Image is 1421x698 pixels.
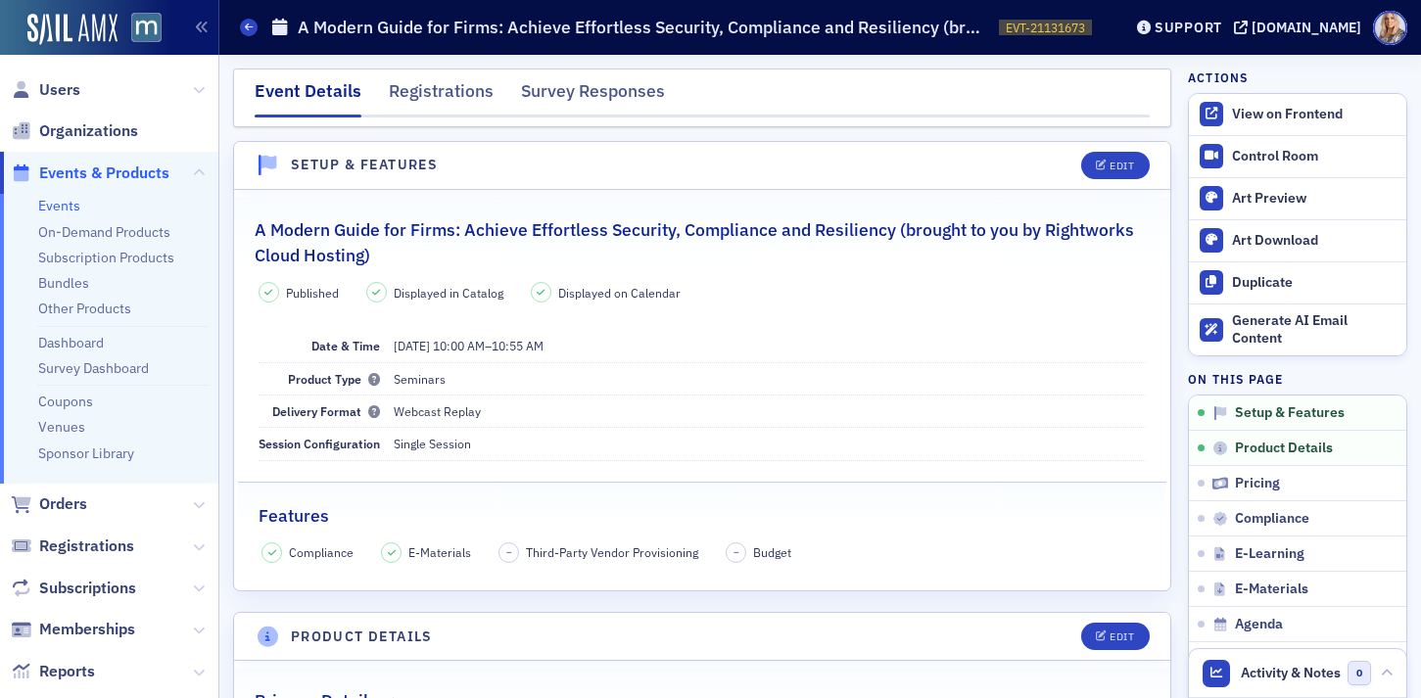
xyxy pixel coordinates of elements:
span: 0 [1348,661,1372,685]
span: Organizations [39,120,138,142]
img: SailAMX [131,13,162,43]
h2: A Modern Guide for Firms: Achieve Effortless Security, Compliance and Resiliency (brought to you ... [255,217,1150,269]
time: 10:55 AM [492,338,544,353]
span: Compliance [289,543,354,561]
span: Subscriptions [39,578,136,599]
div: Art Preview [1232,190,1397,208]
span: Pricing [1235,475,1280,492]
time: 10:00 AM [433,338,485,353]
div: Edit [1110,631,1134,642]
a: Organizations [11,120,138,142]
div: Edit [1110,161,1134,171]
span: Product Details [1235,440,1333,457]
span: Delivery Format [272,403,380,419]
h4: Setup & Features [291,155,438,175]
a: Subscription Products [38,249,174,266]
button: Edit [1081,152,1149,179]
div: View on Frontend [1232,106,1397,123]
a: Sponsor Library [38,444,134,462]
span: Seminars [394,371,446,387]
button: [DOMAIN_NAME] [1234,21,1368,34]
span: Memberships [39,619,135,640]
span: Third-Party Vendor Provisioning [526,543,698,561]
span: Displayed in Catalog [394,284,503,302]
a: Events [38,197,80,214]
div: Duplicate [1232,274,1397,292]
span: Webcast Replay [394,403,481,419]
a: Art Preview [1189,177,1406,219]
h4: Actions [1188,69,1249,86]
a: Events & Products [11,163,169,184]
span: – [734,545,739,559]
img: SailAMX [27,14,118,45]
a: Users [11,79,80,101]
div: Support [1155,19,1222,36]
div: Control Room [1232,148,1397,165]
span: – [394,338,544,353]
span: Events & Products [39,163,169,184]
a: Bundles [38,274,89,292]
span: Profile [1373,11,1407,45]
div: [DOMAIN_NAME] [1252,19,1361,36]
span: E-Learning [1235,545,1304,563]
h1: A Modern Guide for Firms: Achieve Effortless Security, Compliance and Resiliency (brought to you ... [298,16,989,39]
span: Orders [39,493,87,515]
a: View Homepage [118,13,162,46]
a: Memberships [11,619,135,640]
span: Session Configuration [259,436,380,451]
span: EVT-21131673 [1006,20,1085,36]
span: Displayed on Calendar [558,284,681,302]
span: Agenda [1235,616,1283,633]
span: E-Materials [408,543,471,561]
a: Reports [11,661,95,682]
button: Generate AI Email Content [1189,303,1406,356]
h4: On this page [1188,370,1407,388]
span: Reports [39,661,95,682]
span: Single Session [394,436,471,451]
span: [DATE] [394,338,430,353]
span: Product Type [288,371,380,387]
a: Venues [38,418,85,436]
a: Survey Dashboard [38,359,149,377]
div: Art Download [1232,232,1397,250]
a: Registrations [11,535,134,557]
div: Generate AI Email Content [1232,312,1397,347]
span: Date & Time [311,338,380,353]
a: Orders [11,493,87,515]
span: E-Materials [1235,581,1308,598]
button: Edit [1081,623,1149,650]
div: Survey Responses [521,78,665,115]
span: Compliance [1235,510,1309,528]
span: Setup & Features [1235,404,1345,422]
button: Duplicate [1189,261,1406,303]
a: Dashboard [38,334,104,351]
h2: Features [259,503,329,529]
h4: Product Details [291,627,433,647]
a: On-Demand Products [38,223,170,241]
a: Art Download [1189,219,1406,261]
div: Registrations [389,78,494,115]
div: Event Details [255,78,361,117]
span: Activity & Notes [1241,663,1341,683]
a: Coupons [38,393,93,410]
a: Other Products [38,300,131,317]
span: Budget [753,543,791,561]
a: View on Frontend [1189,94,1406,135]
span: – [506,545,512,559]
a: Control Room [1189,136,1406,177]
span: Users [39,79,80,101]
span: Registrations [39,535,134,557]
span: Published [286,284,339,302]
a: Subscriptions [11,578,136,599]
